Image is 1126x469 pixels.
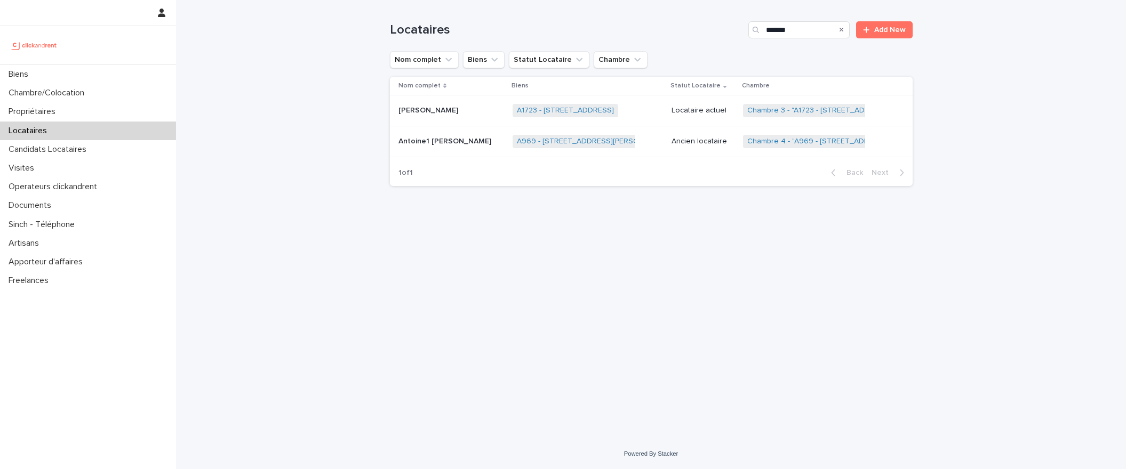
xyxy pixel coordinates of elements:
[856,21,912,38] a: Add New
[390,95,913,126] tr: [PERSON_NAME][PERSON_NAME] A1723 - [STREET_ADDRESS] Locataire actuelChambre 3 - "A1723 - [STREET_...
[840,169,863,176] span: Back
[4,69,37,79] p: Biens
[517,137,671,146] a: A969 - [STREET_ADDRESS][PERSON_NAME]
[742,80,770,92] p: Chambre
[4,163,43,173] p: Visites
[670,80,721,92] p: Statut Locataire
[398,135,493,146] p: Antoine1 [PERSON_NAME]
[672,137,735,146] p: Ancien locataire
[509,51,589,68] button: Statut Locataire
[4,220,83,230] p: Sinch - Téléphone
[4,88,93,98] p: Chambre/Colocation
[4,126,55,136] p: Locataires
[398,80,441,92] p: Nom complet
[4,107,64,117] p: Propriétaires
[874,26,906,34] span: Add New
[4,182,106,192] p: Operateurs clickandrent
[4,144,95,155] p: Candidats Locataires
[4,276,57,286] p: Freelances
[390,51,459,68] button: Nom complet
[4,257,91,267] p: Apporteur d'affaires
[672,106,735,115] p: Locataire actuel
[463,51,505,68] button: Biens
[4,200,60,211] p: Documents
[867,168,913,177] button: Next
[390,126,913,157] tr: Antoine1 [PERSON_NAME]Antoine1 [PERSON_NAME] A969 - [STREET_ADDRESS][PERSON_NAME] Ancien locatair...
[390,22,745,38] h1: Locataires
[822,168,867,177] button: Back
[594,51,648,68] button: Chambre
[4,238,47,248] p: Artisans
[747,137,951,146] a: Chambre 4 - "A969 - [STREET_ADDRESS][PERSON_NAME]"
[390,160,421,186] p: 1 of 1
[398,104,460,115] p: [PERSON_NAME]
[747,106,952,115] a: Chambre 3 - "A1723 - [STREET_ADDRESS][PERSON_NAME]"
[872,169,895,176] span: Next
[512,80,529,92] p: Biens
[517,106,614,115] a: A1723 - [STREET_ADDRESS]
[624,450,678,457] a: Powered By Stacker
[9,35,60,56] img: UCB0brd3T0yccxBKYDjQ
[748,21,850,38] input: Search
